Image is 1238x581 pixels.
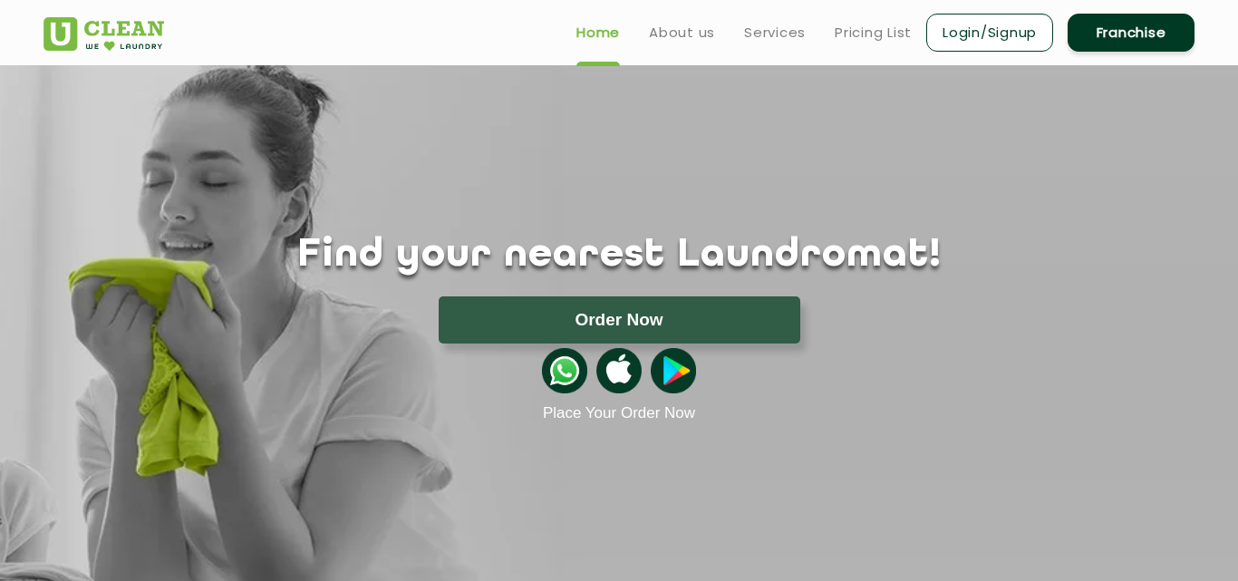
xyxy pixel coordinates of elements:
[744,22,806,44] a: Services
[596,348,642,393] img: apple-icon.png
[576,22,620,44] a: Home
[439,296,800,344] button: Order Now
[30,233,1208,278] h1: Find your nearest Laundromat!
[44,17,164,51] img: UClean Laundry and Dry Cleaning
[542,348,587,393] img: whatsappicon.png
[651,348,696,393] img: playstoreicon.png
[649,22,715,44] a: About us
[926,14,1053,52] a: Login/Signup
[835,22,912,44] a: Pricing List
[1068,14,1194,52] a: Franchise
[543,404,695,422] a: Place Your Order Now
